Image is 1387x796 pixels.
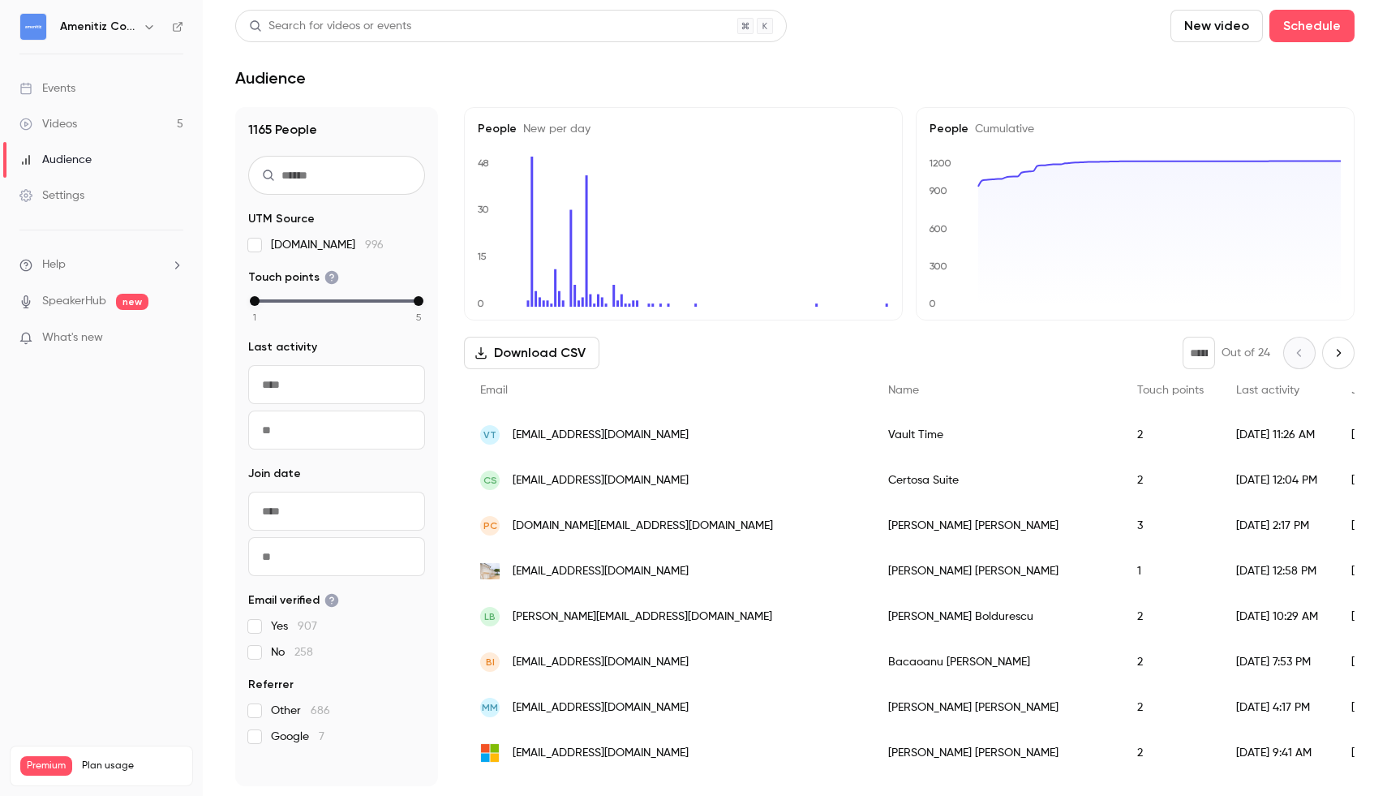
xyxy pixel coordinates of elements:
div: 3 [1121,503,1220,549]
span: [PERSON_NAME][EMAIL_ADDRESS][DOMAIN_NAME] [513,609,772,626]
div: [DATE] 11:26 AM [1220,412,1335,458]
h5: People [930,121,1341,137]
span: What's new [42,329,103,346]
span: 258 [294,647,313,658]
span: Help [42,256,66,273]
div: 2 [1121,730,1220,776]
text: 30 [478,204,489,215]
span: 686 [311,705,330,716]
span: Other [271,703,330,719]
img: Amenitiz Community - Italy 🇮🇹 [20,14,46,40]
span: UTM Source [248,211,315,227]
div: max [414,296,423,306]
div: Events [19,80,75,97]
div: Vault Time [872,412,1121,458]
span: Referrer [248,677,294,693]
span: 5 [416,310,421,325]
div: 2 [1121,685,1220,730]
span: 7 [319,731,324,742]
span: Yes [271,618,317,635]
span: [DOMAIN_NAME] [271,237,384,253]
span: [EMAIL_ADDRESS][DOMAIN_NAME] [513,654,689,671]
div: [PERSON_NAME] [PERSON_NAME] [872,549,1121,594]
div: [PERSON_NAME] [PERSON_NAME] [872,730,1121,776]
div: Certosa Suite [872,458,1121,503]
span: [EMAIL_ADDRESS][DOMAIN_NAME] [513,745,689,762]
p: Out of 24 [1222,345,1270,361]
button: Next page [1322,337,1355,369]
span: [EMAIL_ADDRESS][DOMAIN_NAME] [513,699,689,716]
li: help-dropdown-opener [19,256,183,273]
a: SpeakerHub [42,293,106,310]
span: PC [483,518,497,533]
span: Name [888,385,919,396]
span: VT [483,428,496,442]
div: Videos [19,116,77,132]
span: [DOMAIN_NAME][EMAIL_ADDRESS][DOMAIN_NAME] [513,518,773,535]
h1: Audience [235,68,306,88]
span: Touch points [248,269,339,286]
span: Cumulative [968,123,1034,135]
span: [EMAIL_ADDRESS][DOMAIN_NAME] [513,472,689,489]
text: 300 [930,260,947,272]
div: Search for videos or events [249,18,411,35]
span: No [271,644,313,660]
span: LB [484,609,496,624]
text: 1200 [929,157,951,169]
div: [DATE] 9:41 AM [1220,730,1335,776]
text: 0 [929,298,936,309]
text: 600 [929,223,947,234]
div: [DATE] 10:29 AM [1220,594,1335,639]
span: Plan usage [82,759,182,772]
div: 2 [1121,594,1220,639]
button: Download CSV [464,337,599,369]
span: [EMAIL_ADDRESS][DOMAIN_NAME] [513,563,689,580]
img: hotmail.it [480,743,500,763]
div: [DATE] 7:53 PM [1220,639,1335,685]
span: Google [271,729,324,745]
h1: 1165 People [248,120,425,140]
div: 2 [1121,639,1220,685]
text: 48 [478,157,489,169]
span: 1 [253,310,256,325]
h6: Amenitiz Community - [GEOGRAPHIC_DATA] 🇮🇹 [60,19,136,35]
span: Email verified [248,592,339,609]
span: New per day [517,123,590,135]
span: [EMAIL_ADDRESS][DOMAIN_NAME] [513,427,689,444]
div: 2 [1121,458,1220,503]
div: [PERSON_NAME] [PERSON_NAME] [872,503,1121,549]
span: Last activity [248,339,317,355]
div: min [250,296,260,306]
span: 996 [365,239,384,251]
div: [DATE] 12:04 PM [1220,458,1335,503]
text: 900 [929,185,947,196]
span: new [116,294,148,310]
div: Audience [19,152,92,168]
span: CS [483,473,497,488]
span: Join date [248,466,301,482]
div: [PERSON_NAME] [PERSON_NAME] [872,685,1121,730]
div: 1 [1121,549,1220,594]
span: BI [486,655,495,669]
button: New video [1170,10,1263,42]
span: Email [480,385,508,396]
text: 0 [477,298,484,309]
span: Premium [20,756,72,776]
text: 15 [477,251,487,262]
div: [DATE] 12:58 PM [1220,549,1335,594]
div: [DATE] 4:17 PM [1220,685,1335,730]
div: [PERSON_NAME] Boldurescu [872,594,1121,639]
div: Settings [19,187,84,204]
span: Last activity [1236,385,1299,396]
div: [DATE] 2:17 PM [1220,503,1335,549]
button: Schedule [1269,10,1355,42]
span: MM [482,700,498,715]
span: Touch points [1137,385,1204,396]
span: 907 [298,621,317,632]
img: balconidelconero.com [480,563,500,579]
div: Bacaoanu [PERSON_NAME] [872,639,1121,685]
div: 2 [1121,412,1220,458]
h5: People [478,121,889,137]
